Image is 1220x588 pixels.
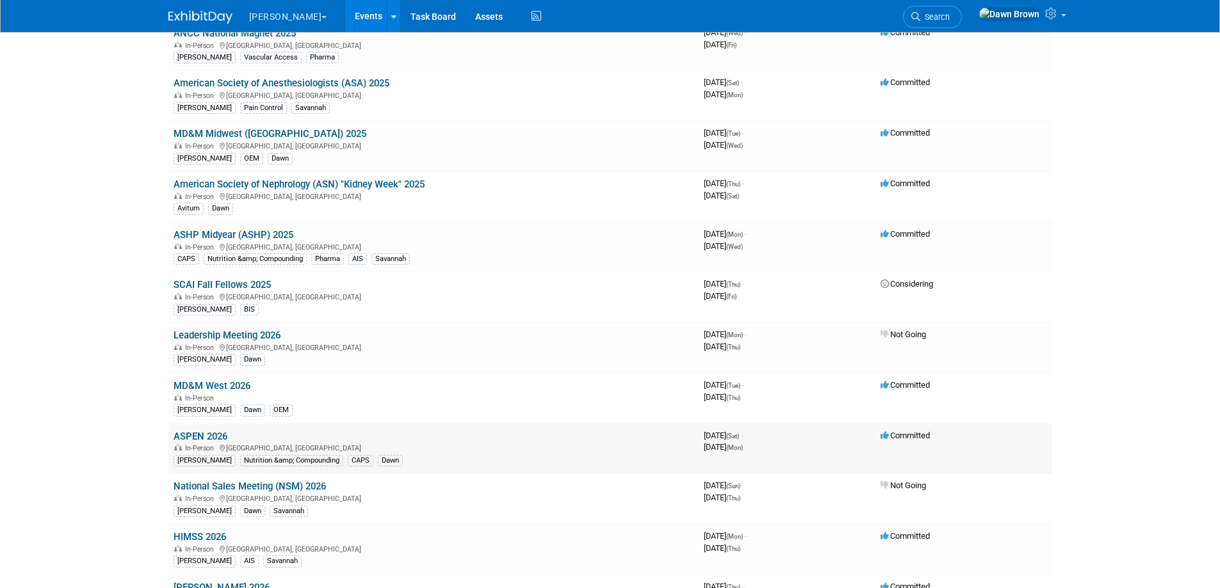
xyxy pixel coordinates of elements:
[881,279,933,289] span: Considering
[726,495,740,502] span: (Thu)
[174,140,694,150] div: [GEOGRAPHIC_DATA], [GEOGRAPHIC_DATA]
[185,394,218,402] span: In-Person
[174,153,236,164] div: [PERSON_NAME]
[240,354,265,365] div: Dawn
[704,342,740,351] span: [DATE]
[726,444,743,451] span: (Mon)
[704,531,747,541] span: [DATE]
[726,231,743,238] span: (Mon)
[742,279,744,289] span: -
[311,253,344,265] div: Pharma
[726,533,743,540] span: (Mon)
[881,481,926,490] span: Not Going
[174,545,182,552] img: In-Person Event
[174,77,389,89] a: American Society of Anesthesiologists (ASA) 2025
[174,142,182,148] img: In-Person Event
[704,442,743,452] span: [DATE]
[881,179,930,188] span: Committed
[185,193,218,201] span: In-Person
[185,444,218,452] span: In-Person
[174,444,182,450] img: In-Person Event
[185,293,218,301] span: In-Person
[268,153,293,164] div: Dawn
[174,291,694,301] div: [GEOGRAPHIC_DATA], [GEOGRAPHIC_DATA]
[174,493,694,503] div: [GEOGRAPHIC_DATA], [GEOGRAPHIC_DATA]
[704,241,743,251] span: [DATE]
[185,42,218,50] span: In-Person
[185,243,218,251] span: In-Person
[348,253,367,265] div: AIS
[726,142,743,149] span: (Wed)
[726,180,740,187] span: (Thu)
[881,380,930,390] span: Committed
[742,128,744,138] span: -
[174,40,694,50] div: [GEOGRAPHIC_DATA], [GEOGRAPHIC_DATA]
[174,241,694,251] div: [GEOGRAPHIC_DATA], [GEOGRAPHIC_DATA]
[174,342,694,352] div: [GEOGRAPHIC_DATA], [GEOGRAPHIC_DATA]
[726,344,740,351] span: (Thu)
[726,293,736,300] span: (Fri)
[240,52,302,63] div: Vascular Access
[174,102,236,114] div: [PERSON_NAME]
[742,481,744,490] span: -
[168,11,232,24] img: ExhibitDay
[240,505,265,517] div: Dawn
[174,179,425,190] a: American Society of Nephrology (ASN) "Kidney Week" 2025
[920,12,950,22] span: Search
[174,253,199,265] div: CAPS
[174,495,182,501] img: In-Person Event
[174,555,236,567] div: [PERSON_NAME]
[726,42,736,49] span: (Fri)
[881,330,926,339] span: Not Going
[726,79,739,86] span: (Sat)
[881,229,930,239] span: Committed
[174,279,271,290] a: SCAI Fall Fellows 2025
[174,431,227,442] a: ASPEN 2026
[240,304,259,315] div: BIS
[174,543,694,553] div: [GEOGRAPHIC_DATA], [GEOGRAPHIC_DATA]
[174,91,182,98] img: In-Person Event
[185,142,218,150] span: In-Person
[881,128,930,138] span: Committed
[174,52,236,63] div: [PERSON_NAME]
[291,102,330,114] div: Savannah
[270,404,293,416] div: OEM
[270,505,308,517] div: Savannah
[704,229,747,239] span: [DATE]
[371,253,410,265] div: Savannah
[174,394,182,401] img: In-Person Event
[174,90,694,100] div: [GEOGRAPHIC_DATA], [GEOGRAPHIC_DATA]
[745,28,747,37] span: -
[881,531,930,541] span: Committed
[903,6,962,28] a: Search
[240,404,265,416] div: Dawn
[704,140,743,150] span: [DATE]
[306,52,339,63] div: Pharma
[174,293,182,299] img: In-Person Event
[185,344,218,352] span: In-Person
[704,392,740,402] span: [DATE]
[726,29,743,36] span: (Wed)
[240,555,259,567] div: AIS
[174,243,182,250] img: In-Person Event
[881,28,930,37] span: Committed
[174,344,182,350] img: In-Person Event
[726,382,740,389] span: (Tue)
[979,7,1040,21] img: Dawn Brown
[745,229,747,239] span: -
[704,330,747,339] span: [DATE]
[174,193,182,199] img: In-Person Event
[704,128,744,138] span: [DATE]
[704,90,743,99] span: [DATE]
[741,431,743,440] span: -
[704,380,744,390] span: [DATE]
[208,203,233,214] div: Dawn
[174,531,226,543] a: HIMSS 2026
[174,203,204,214] div: Avitum
[174,442,694,452] div: [GEOGRAPHIC_DATA], [GEOGRAPHIC_DATA]
[741,77,743,87] span: -
[726,394,740,401] span: (Thu)
[881,431,930,440] span: Committed
[174,380,250,392] a: MD&M West 2026
[185,545,218,553] span: In-Person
